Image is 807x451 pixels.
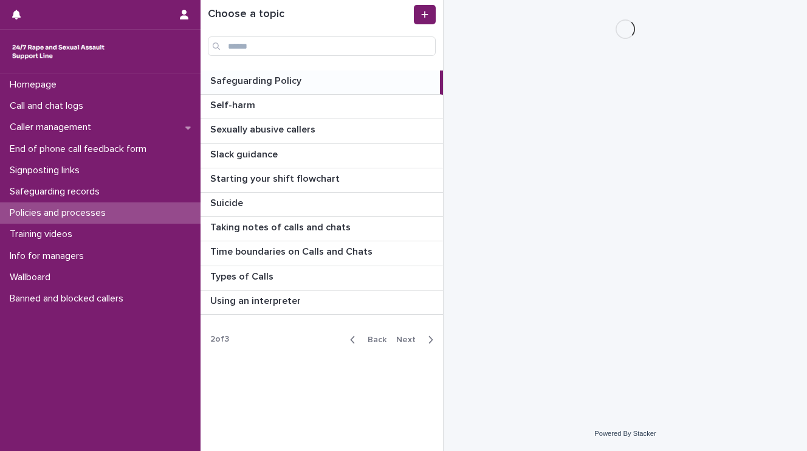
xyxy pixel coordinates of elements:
p: Suicide [210,195,246,209]
a: Self-harmSelf-harm [201,95,443,119]
p: Starting your shift flowchart [210,171,342,185]
p: Call and chat logs [5,100,93,112]
input: Search [208,36,436,56]
button: Back [340,334,391,345]
p: Types of Calls [210,269,276,283]
p: Safeguarding records [5,186,109,198]
p: Info for managers [5,250,94,262]
p: Self-harm [210,97,258,111]
a: Starting your shift flowchartStarting your shift flowchart [201,168,443,193]
p: Taking notes of calls and chats [210,219,353,233]
h1: Choose a topic [208,8,411,21]
a: SuicideSuicide [201,193,443,217]
p: Slack guidance [210,146,280,160]
button: Next [391,334,443,345]
a: Powered By Stacker [594,430,656,437]
a: Sexually abusive callersSexually abusive callers [201,119,443,143]
p: Wallboard [5,272,60,283]
p: Policies and processes [5,207,115,219]
p: Training videos [5,229,82,240]
span: Next [396,336,423,344]
a: Safeguarding PolicySafeguarding Policy [201,71,443,95]
img: rhQMoQhaT3yELyF149Cw [10,40,107,64]
p: Sexually abusive callers [210,122,318,136]
p: Safeguarding Policy [210,73,304,87]
p: 2 of 3 [201,325,239,354]
span: Back [360,336,386,344]
p: Banned and blocked callers [5,293,133,305]
a: Types of CallsTypes of Calls [201,266,443,291]
p: End of phone call feedback form [5,143,156,155]
a: Using an interpreterUsing an interpreter [201,291,443,315]
p: Using an interpreter [210,293,303,307]
p: Time boundaries on Calls and Chats [210,244,375,258]
a: Time boundaries on Calls and ChatsTime boundaries on Calls and Chats [201,241,443,266]
a: Slack guidanceSlack guidance [201,144,443,168]
p: Caller management [5,122,101,133]
a: Taking notes of calls and chatsTaking notes of calls and chats [201,217,443,241]
p: Homepage [5,79,66,91]
p: Signposting links [5,165,89,176]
